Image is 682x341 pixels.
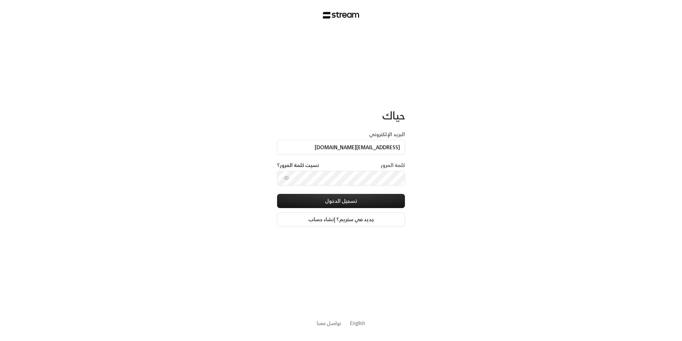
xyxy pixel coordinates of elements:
[369,131,405,138] label: البريد الإلكتروني
[382,106,405,125] span: حياك
[317,319,341,328] a: تواصل معنا
[350,317,365,330] a: English
[381,162,405,169] label: كلمة المرور
[323,12,359,19] img: Stream Logo
[277,162,319,169] a: نسيت كلمة المرور؟
[277,212,405,227] a: جديد في ستريم؟ إنشاء حساب
[281,172,292,184] button: toggle password visibility
[277,194,405,208] button: تسجيل الدخول
[317,319,341,327] button: تواصل معنا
